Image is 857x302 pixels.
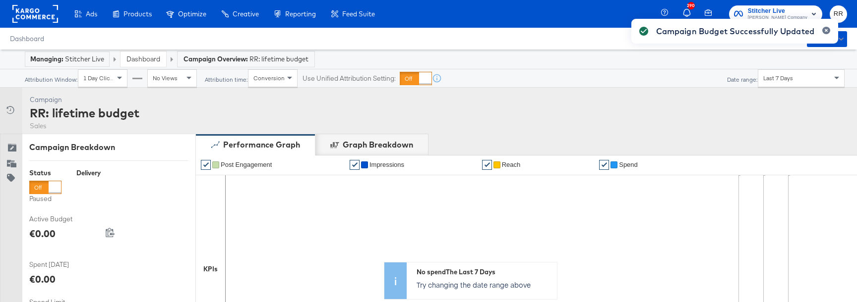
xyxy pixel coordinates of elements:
span: Products [123,10,152,18]
span: RR: lifetime budget [249,54,308,64]
div: Status [29,168,61,178]
span: Reach [502,161,521,168]
span: Optimize [178,10,206,18]
span: Stitcher Live [748,6,807,16]
span: Ads [86,10,97,18]
strong: Campaign Overview: [184,55,248,63]
div: €0.00 [29,272,56,286]
a: Dashboard [10,35,44,43]
div: Performance Graph [223,139,300,151]
button: 290 [681,4,698,24]
span: Impressions [369,161,404,168]
span: Spent [DATE] [29,260,104,269]
span: Reporting [285,10,316,18]
p: Try changing the date range above [417,280,552,290]
div: Campaign [30,95,139,104]
div: Sales [30,121,139,131]
strong: Managing: [30,55,63,63]
a: ✔ [482,160,492,170]
a: Dashboard [126,54,160,63]
a: ✔ [599,160,609,170]
span: Conversion [253,74,285,82]
span: 1 Day Clicks [83,74,116,82]
a: ✔ [201,160,211,170]
div: 290 [687,2,695,9]
span: No Views [153,74,178,82]
div: RR: lifetime budget [30,104,139,121]
div: €0.00 [29,226,56,241]
span: Spend [619,161,638,168]
div: Attribution time: [204,76,248,83]
span: Post Engagement [221,161,272,168]
div: Attribution Window: [24,76,78,83]
label: Paused [29,194,61,203]
label: Use Unified Attribution Setting: [303,74,396,83]
span: RR [834,8,843,20]
span: Creative [233,10,259,18]
div: Campaign Budget Successfully Updated [656,25,814,37]
span: Active Budget [29,214,104,224]
div: Campaign Breakdown [29,142,188,153]
a: ✔ [350,160,360,170]
button: Stitcher Live[PERSON_NAME] Company [729,5,822,23]
div: Stitcher Live [30,54,104,64]
div: Graph Breakdown [343,139,413,151]
button: RR [830,5,847,23]
span: Feed Suite [342,10,375,18]
div: Delivery [76,168,101,178]
div: No spend The Last 7 Days [417,267,552,277]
